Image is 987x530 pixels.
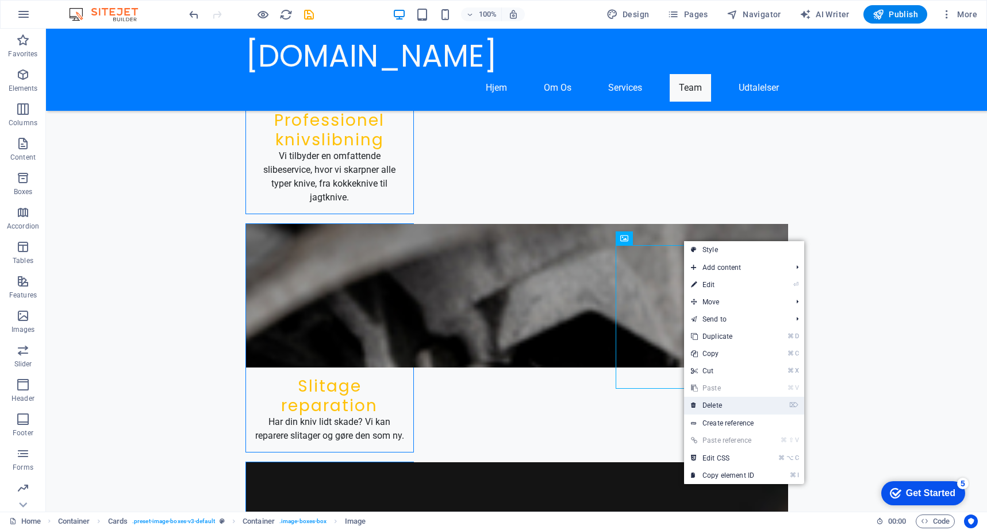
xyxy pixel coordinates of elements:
span: Pages [667,9,708,20]
nav: breadcrumb [58,514,366,528]
a: ⌘XCut [684,362,761,380]
a: Click to cancel selection. Double-click to open Pages [9,514,41,528]
p: Columns [9,118,37,127]
i: ⌘ [788,367,794,374]
i: On resize automatically adjust zoom level to fit chosen device. [508,9,519,20]
i: ⏎ [793,281,798,288]
a: ⌘ICopy element ID [684,467,761,484]
i: ⌘ [788,332,794,340]
p: Features [9,291,37,300]
a: ⌦Delete [684,397,761,414]
span: Click to select. Double-click to edit [58,514,90,528]
span: : [896,517,898,525]
span: 00 00 [888,514,906,528]
p: Accordion [7,222,39,231]
p: Slider [14,359,32,369]
button: More [936,5,982,24]
h6: Session time [876,514,907,528]
i: X [795,367,798,374]
button: 100% [461,7,502,21]
div: Get Started [34,13,83,23]
button: Pages [663,5,712,24]
i: Save (Ctrl+S) [302,8,316,21]
span: Navigator [727,9,781,20]
img: Editor Logo [66,7,152,21]
i: I [797,471,798,479]
button: Usercentrics [964,514,978,528]
i: ⌥ [786,454,794,462]
i: ⌘ [790,471,796,479]
button: undo [187,7,201,21]
a: ⌘VPaste [684,380,761,397]
button: Click here to leave preview mode and continue editing [256,7,270,21]
i: ⌘ [788,384,794,392]
button: Code [916,514,955,528]
button: Design [602,5,654,24]
span: Publish [873,9,918,20]
span: Design [606,9,650,20]
i: Reload page [279,8,293,21]
i: ⌘ [781,436,787,444]
span: Click to select. Double-click to edit [108,514,128,528]
a: Style [684,241,804,258]
button: Publish [863,5,927,24]
i: C [795,350,798,357]
a: ⌘DDuplicate [684,328,761,345]
a: Send to [684,311,787,328]
button: save [302,7,316,21]
a: ⌘⌥CEdit CSS [684,450,761,467]
i: ⇧ [789,436,794,444]
a: ⏎Edit [684,276,761,293]
i: C [795,454,798,462]
a: Create reference [684,415,804,432]
button: reload [279,7,293,21]
span: More [941,9,977,20]
button: Navigator [722,5,786,24]
p: Elements [9,84,38,93]
p: Images [11,325,35,334]
span: Click to select. Double-click to edit [345,514,366,528]
span: . preset-image-boxes-v3-default [132,514,215,528]
span: Click to select. Double-click to edit [243,514,275,528]
p: Marketing [7,497,39,506]
p: Boxes [14,187,33,196]
div: Get Started 5 items remaining, 0% complete [9,6,93,30]
span: Code [921,514,950,528]
a: ⌘CCopy [684,345,761,362]
i: ⌘ [778,454,785,462]
i: Undo: Edit headline (Ctrl+Z) [187,8,201,21]
i: ⌘ [788,350,794,357]
p: Header [11,394,34,403]
p: Favorites [8,49,37,59]
p: Content [10,153,36,162]
p: Forms [13,463,33,472]
a: ⌘⇧VPaste reference [684,432,761,449]
i: V [795,384,798,392]
div: Design (Ctrl+Alt+Y) [602,5,654,24]
i: ⌦ [789,401,798,409]
i: This element is a customizable preset [220,518,225,524]
i: V [795,436,798,444]
p: Footer [13,428,33,438]
span: . image-boxes-box [279,514,327,528]
button: AI Writer [795,5,854,24]
p: Tables [13,256,33,265]
div: 5 [85,2,97,14]
span: AI Writer [800,9,850,20]
span: Add content [684,259,787,276]
i: D [795,332,798,340]
span: Move [684,293,787,311]
h6: 100% [478,7,497,21]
